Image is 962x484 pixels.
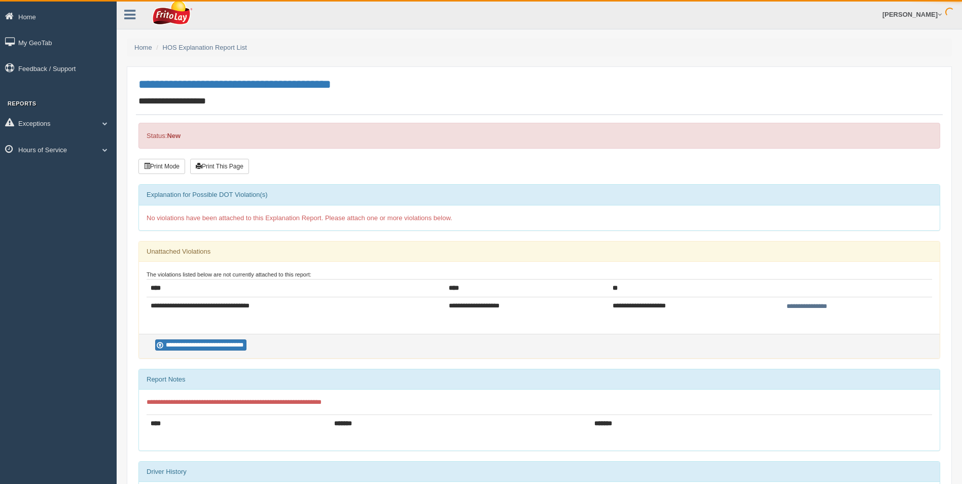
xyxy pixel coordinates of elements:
[139,462,940,482] div: Driver History
[134,44,152,51] a: Home
[139,185,940,205] div: Explanation for Possible DOT Violation(s)
[163,44,247,51] a: HOS Explanation Report List
[190,159,249,174] button: Print This Page
[167,132,181,140] strong: New
[139,241,940,262] div: Unattached Violations
[147,271,311,278] small: The violations listed below are not currently attached to this report:
[139,369,940,390] div: Report Notes
[138,123,940,149] div: Status:
[138,159,185,174] button: Print Mode
[147,214,452,222] span: No violations have been attached to this Explanation Report. Please attach one or more violations...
